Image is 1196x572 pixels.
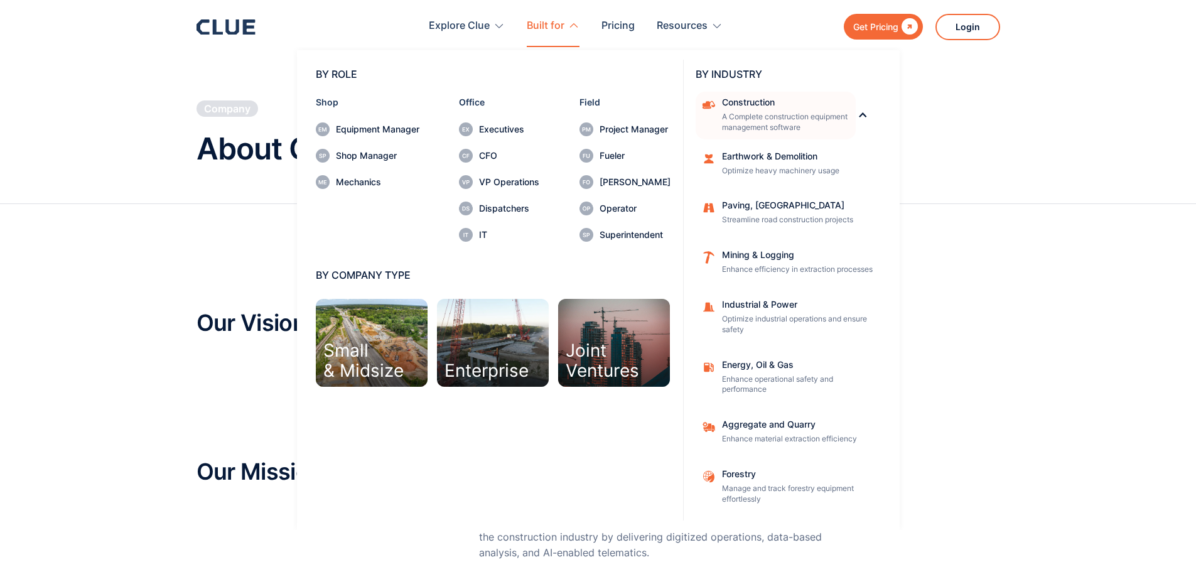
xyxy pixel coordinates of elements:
a: Industrial & PowerOptimize industrial operations and ensure safety [696,294,881,342]
div:  [898,19,918,35]
a: Aggregate and QuarryEnhance material extraction efficiency [696,414,881,451]
div: Joint Ventures [566,341,639,380]
a: Mechanics [316,175,419,189]
a: [PERSON_NAME] [579,175,671,189]
a: ForestryManage and track forestry equipment effortlessly [696,463,881,511]
div: Explore Clue [429,6,505,46]
a: VP Operations [459,175,539,189]
a: IT [459,228,539,242]
p: Enhance material extraction efficiency [722,434,873,445]
div: CFO [479,151,539,160]
a: Executives [459,122,539,136]
iframe: Chat Widget [1133,512,1196,572]
a: Fueler [579,149,671,163]
img: Aggregate and Quarry [702,420,716,434]
a: Enterprise [437,299,549,387]
p: Enhance efficiency in extraction processes [722,264,873,275]
div: Construction [722,98,848,107]
p: Streamline road construction projects [722,215,873,225]
div: Get Pricing [853,19,898,35]
a: Get Pricing [844,14,923,40]
div: Operator [600,204,671,213]
div: Enterprise [444,361,529,380]
div: Energy, Oil & Gas [722,360,873,369]
a: Superintendent [579,228,671,242]
div: Office [459,98,539,107]
div: Mining & Logging [722,251,873,259]
img: cloud image [702,152,716,166]
p: Enhance operational safety and performance [722,374,873,396]
div: Shop [316,98,419,107]
a: Earthwork & DemolitionOptimize heavy machinery usage [696,146,881,183]
div: Project Manager [600,125,671,134]
p: A Complete construction equipment management software [722,112,848,133]
a: Energy, Oil & GasEnhance operational safety and performance [696,354,881,402]
a: Small& Midsize [316,299,428,387]
div: Built for [527,6,564,46]
div: Forestry [722,470,873,478]
div: Aggregate and Quarry [722,420,873,429]
p: Optimize heavy machinery usage [722,166,873,176]
div: Mechanics [336,178,419,186]
div: Superintendent [600,230,671,239]
div: Shop Manager [336,151,419,160]
div: Built for [527,6,579,46]
div: BY ROLE [316,69,671,79]
div: [PERSON_NAME] [600,178,671,186]
a: Login [935,14,1000,40]
img: repair relavent icon [702,251,716,264]
a: Equipment Manager [316,122,419,136]
p: With Clue’s innovative platform, we envision increasing productivity in the construction industry... [479,514,824,561]
img: Construction [702,98,716,112]
img: Aggregate and Quarry [702,470,716,483]
nav: Built for [197,47,1000,530]
div: Industrial & Power [722,300,873,309]
div: IT [479,230,539,239]
a: Paving, [GEOGRAPHIC_DATA]Streamline road construction projects [696,195,881,232]
a: Mining & LoggingEnhance efficiency in extraction processes [696,244,881,281]
div: Field [579,98,671,107]
p: Optimize industrial operations and ensure safety [722,314,873,335]
a: Project Manager [579,122,671,136]
div: Small & Midsize [323,341,404,380]
div: Resources [657,6,723,46]
div: Executives [479,125,539,134]
a: Shop Manager [316,149,419,163]
div: Resources [657,6,708,46]
a: Dispatchers [459,202,539,215]
div: BY COMPANY TYPE [316,270,671,280]
div: Equipment Manager [336,125,419,134]
a: Pricing [601,6,635,46]
a: ConstructionA Complete construction equipment management software [696,92,856,139]
p: Manage and track forestry equipment effortlessly [722,483,873,505]
a: JointVentures [558,299,670,387]
div: ConstructionConstructionA Complete construction equipment management software [696,92,881,139]
a: CFO [459,149,539,163]
nav: ConstructionConstructionA Complete construction equipment management software [696,139,881,281]
div: BY INDUSTRY [696,69,881,79]
div: VP Operations [479,178,539,186]
img: Construction road symbol [702,201,716,215]
img: fleet fuel icon [702,360,716,374]
div: Explore Clue [429,6,490,46]
div: Paving, [GEOGRAPHIC_DATA] [722,201,873,210]
img: Construction cone icon [702,300,716,314]
div: Earthwork & Demolition [722,152,873,161]
a: Operator [579,202,671,215]
div: Dispatchers [479,204,539,213]
div: Fueler [600,151,671,160]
